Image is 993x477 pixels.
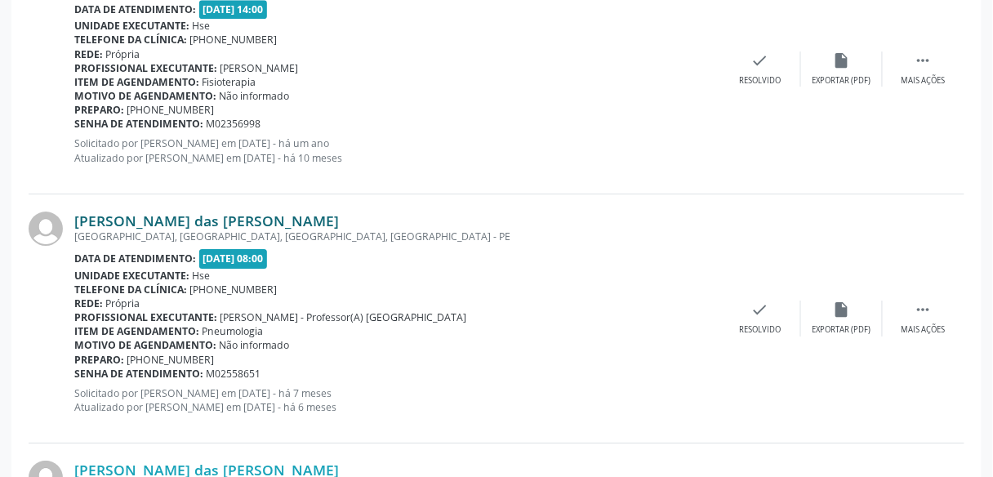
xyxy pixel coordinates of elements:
span: [PHONE_NUMBER] [127,103,215,117]
div: [GEOGRAPHIC_DATA], [GEOGRAPHIC_DATA], [GEOGRAPHIC_DATA], [GEOGRAPHIC_DATA] - PE [74,230,719,243]
span: Pneumologia [203,324,264,338]
span: [PERSON_NAME] - Professor(A) [GEOGRAPHIC_DATA] [220,310,467,324]
b: Telefone da clínica: [74,283,187,296]
span: [PHONE_NUMBER] [190,283,278,296]
span: Própria [106,47,140,61]
i:  [915,51,933,69]
span: [PERSON_NAME] [220,61,299,75]
b: Item de agendamento: [74,75,199,89]
span: [PHONE_NUMBER] [190,33,278,47]
b: Profissional executante: [74,310,217,324]
p: Solicitado por [PERSON_NAME] em [DATE] - há 7 meses Atualizado por [PERSON_NAME] em [DATE] - há 6... [74,386,719,414]
b: Motivo de agendamento: [74,338,216,352]
i: insert_drive_file [833,301,851,319]
b: Telefone da clínica: [74,33,187,47]
span: [PHONE_NUMBER] [127,353,215,367]
a: [PERSON_NAME] das [PERSON_NAME] [74,212,339,230]
div: Mais ações [902,75,946,87]
span: M02558651 [207,367,261,381]
b: Unidade executante: [74,19,189,33]
b: Preparo: [74,103,124,117]
b: Item de agendamento: [74,324,199,338]
b: Rede: [74,296,103,310]
i: insert_drive_file [833,51,851,69]
b: Senha de atendimento: [74,117,203,131]
div: Exportar (PDF) [813,324,871,336]
b: Rede: [74,47,103,61]
div: Exportar (PDF) [813,75,871,87]
b: Data de atendimento: [74,252,196,265]
i:  [915,301,933,319]
b: Motivo de agendamento: [74,89,216,103]
div: Mais ações [902,324,946,336]
span: Hse [193,269,211,283]
b: Profissional executante: [74,61,217,75]
span: Própria [106,296,140,310]
span: Não informado [220,338,290,352]
i: check [751,301,769,319]
img: img [29,212,63,246]
span: Não informado [220,89,290,103]
b: Unidade executante: [74,269,189,283]
div: Resolvido [739,75,781,87]
p: Solicitado por [PERSON_NAME] em [DATE] - há um ano Atualizado por [PERSON_NAME] em [DATE] - há 10... [74,136,719,164]
span: Hse [193,19,211,33]
span: [DATE] 08:00 [199,249,268,268]
span: M02356998 [207,117,261,131]
i: check [751,51,769,69]
b: Data de atendimento: [74,2,196,16]
b: Preparo: [74,353,124,367]
div: Resolvido [739,324,781,336]
b: Senha de atendimento: [74,367,203,381]
span: Fisioterapia [203,75,256,89]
